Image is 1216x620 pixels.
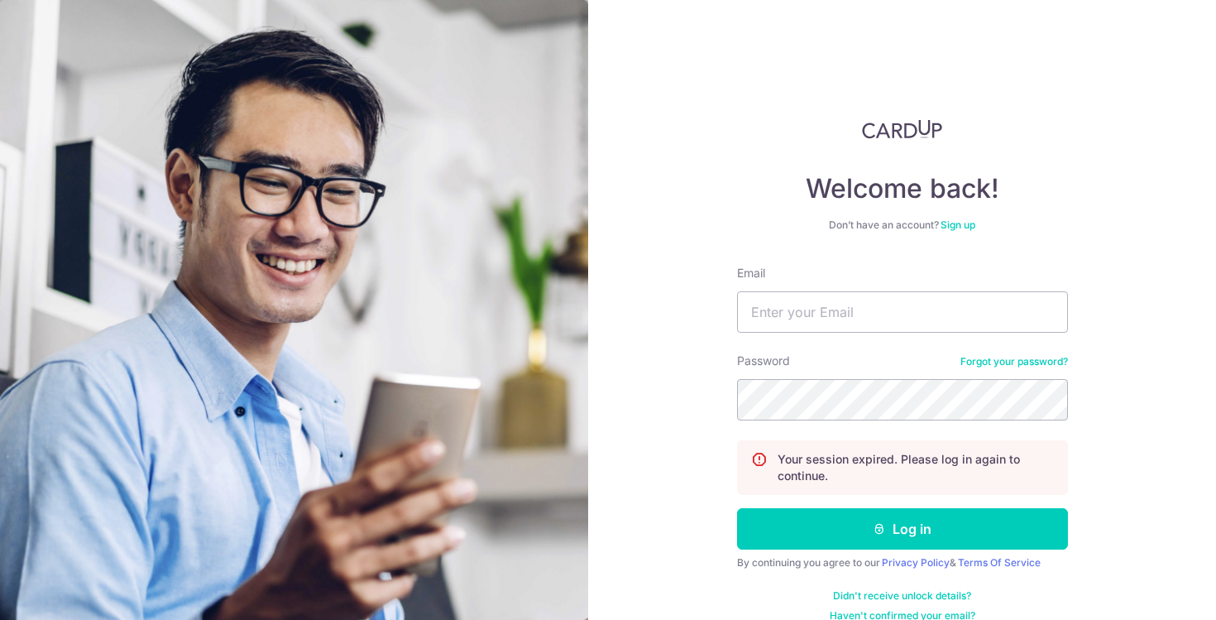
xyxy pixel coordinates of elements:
a: Privacy Policy [882,556,950,569]
div: By continuing you agree to our & [737,556,1068,570]
h4: Welcome back! [737,172,1068,205]
a: Terms Of Service [958,556,1041,569]
a: Forgot your password? [960,355,1068,368]
input: Enter your Email [737,291,1068,333]
img: CardUp Logo [862,119,943,139]
p: Your session expired. Please log in again to continue. [778,451,1054,484]
button: Log in [737,508,1068,550]
a: Sign up [941,219,975,231]
label: Email [737,265,765,281]
div: Don’t have an account? [737,219,1068,232]
a: Didn't receive unlock details? [833,589,971,603]
label: Password [737,353,790,369]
